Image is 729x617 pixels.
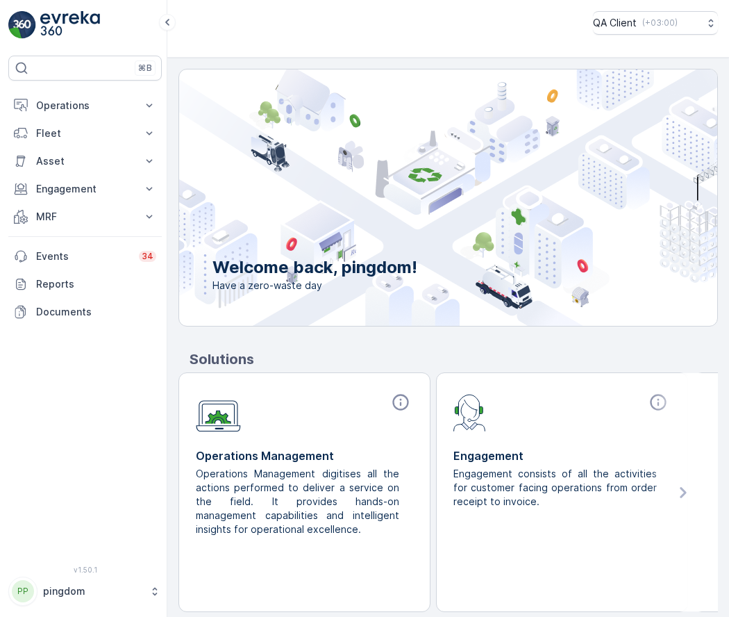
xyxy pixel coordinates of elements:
p: Operations Management digitises all the actions performed to deliver a service on the field. It p... [196,467,402,536]
p: ( +03:00 ) [642,17,678,28]
p: Operations [36,99,134,113]
span: Have a zero-waste day [212,279,417,293]
a: Documents [8,298,162,326]
p: Engagement [453,447,671,464]
p: Operations Management [196,447,413,464]
p: QA Client [593,16,637,30]
div: PP [12,580,34,602]
img: logo [8,11,36,39]
button: Fleet [8,120,162,147]
p: Asset [36,154,134,168]
button: PPpingdom [8,577,162,606]
p: MRF [36,210,134,224]
p: ⌘B [138,63,152,74]
p: Engagement [36,182,134,196]
a: Events34 [8,242,162,270]
p: Fleet [36,126,134,140]
img: module-icon [196,393,241,432]
a: Reports [8,270,162,298]
button: QA Client(+03:00) [593,11,718,35]
p: Events [36,249,131,263]
span: v 1.50.1 [8,566,162,574]
img: module-icon [453,393,486,431]
p: Documents [36,305,156,319]
button: Engagement [8,175,162,203]
p: Welcome back, pingdom! [212,256,417,279]
button: MRF [8,203,162,231]
img: logo_light-DOdMpM7g.png [40,11,100,39]
p: Solutions [190,349,718,370]
p: Reports [36,277,156,291]
img: city illustration [117,69,717,326]
p: pingdom [43,584,142,598]
p: Engagement consists of all the activities for customer facing operations from order receipt to in... [453,467,660,509]
button: Operations [8,92,162,120]
p: 34 [142,251,153,262]
button: Asset [8,147,162,175]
